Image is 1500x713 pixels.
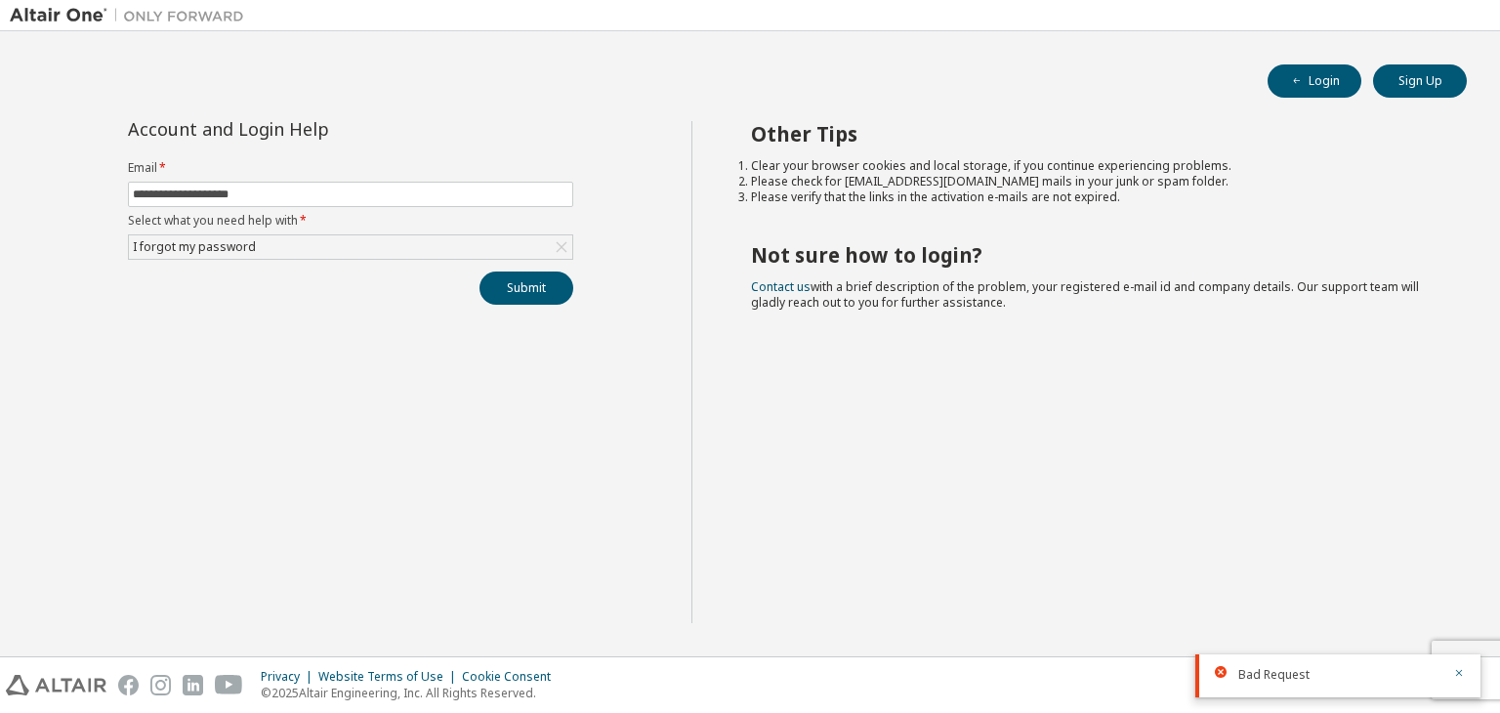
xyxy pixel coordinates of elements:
label: Email [128,160,573,176]
h2: Not sure how to login? [751,242,1433,268]
li: Clear your browser cookies and local storage, if you continue experiencing problems. [751,158,1433,174]
div: I forgot my password [130,236,259,258]
img: youtube.svg [215,675,243,695]
span: with a brief description of the problem, your registered e-mail id and company details. Our suppo... [751,278,1419,311]
span: Bad Request [1238,667,1310,683]
a: Contact us [751,278,811,295]
h2: Other Tips [751,121,1433,147]
div: Privacy [261,669,318,685]
p: © 2025 Altair Engineering, Inc. All Rights Reserved. [261,685,562,701]
div: Cookie Consent [462,669,562,685]
label: Select what you need help with [128,213,573,229]
img: instagram.svg [150,675,171,695]
button: Sign Up [1373,64,1467,98]
img: Altair One [10,6,254,25]
img: linkedin.svg [183,675,203,695]
li: Please verify that the links in the activation e-mails are not expired. [751,189,1433,205]
div: Website Terms of Use [318,669,462,685]
li: Please check for [EMAIL_ADDRESS][DOMAIN_NAME] mails in your junk or spam folder. [751,174,1433,189]
img: facebook.svg [118,675,139,695]
div: Account and Login Help [128,121,484,137]
button: Login [1268,64,1361,98]
img: altair_logo.svg [6,675,106,695]
div: I forgot my password [129,235,572,259]
button: Submit [479,272,573,305]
